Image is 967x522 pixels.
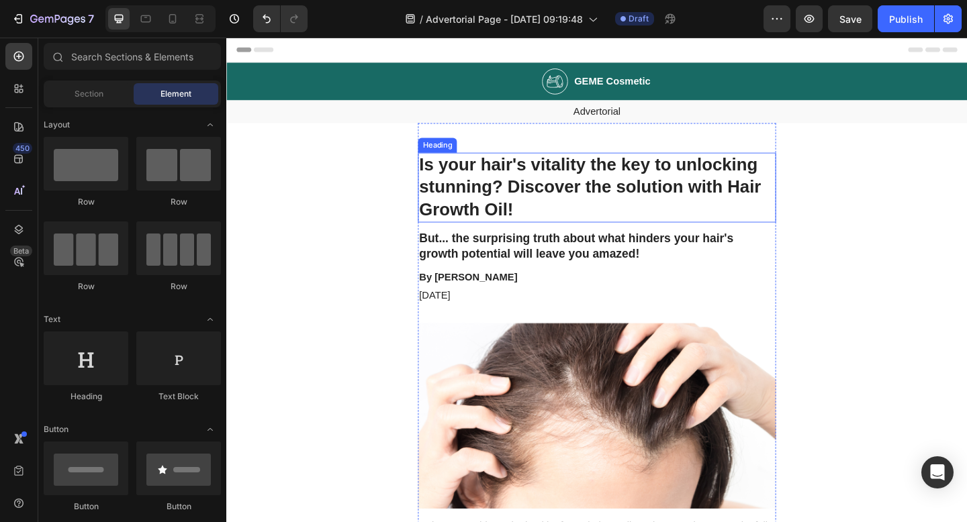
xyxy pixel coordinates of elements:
span: Toggle open [199,419,221,440]
div: Open Intercom Messenger [921,456,954,488]
h2: GEME Cosmetic [377,40,463,56]
div: Undo/Redo [253,5,308,32]
span: Section [75,88,103,100]
div: Heading [211,111,248,123]
div: Row [44,280,128,293]
span: Save [839,13,862,25]
button: 7 [5,5,100,32]
span: Toggle open [199,309,221,330]
input: Search Sections & Elements [44,43,221,70]
div: Text Block [136,390,221,403]
span: Element [160,88,191,100]
div: Row [44,196,128,208]
span: Layout [44,119,70,131]
div: Publish [889,12,923,26]
div: Row [136,280,221,293]
button: Publish [878,5,934,32]
img: gempages_432750572815254551-867b3b92-1406-4fb6-94ce-98dfd5fc9646.png [208,311,598,513]
h1: Is your hair's vitality the key to unlocking stunning? Discover the solution with Hair Growth Oil! [208,125,598,201]
span: Advertorial Page - [DATE] 09:19:48 [426,12,583,26]
div: Button [44,501,128,513]
span: / [420,12,423,26]
p: 7 [88,11,94,27]
div: Row [136,196,221,208]
span: Button [44,423,68,435]
span: Draft [629,13,649,25]
span: Toggle open [199,114,221,136]
div: Heading [44,390,128,403]
iframe: Design area [226,38,967,522]
div: Button [136,501,221,513]
p: Advertorial [1,74,804,88]
button: Save [828,5,872,32]
div: Beta [10,246,32,256]
p: By [PERSON_NAME] [210,254,596,268]
span: Text [44,313,60,325]
p: [DATE] [210,274,596,288]
h2: But... the surprising truth about what hinders your hair's growth potential will leave you amazed! [208,209,598,245]
div: 450 [13,143,32,154]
